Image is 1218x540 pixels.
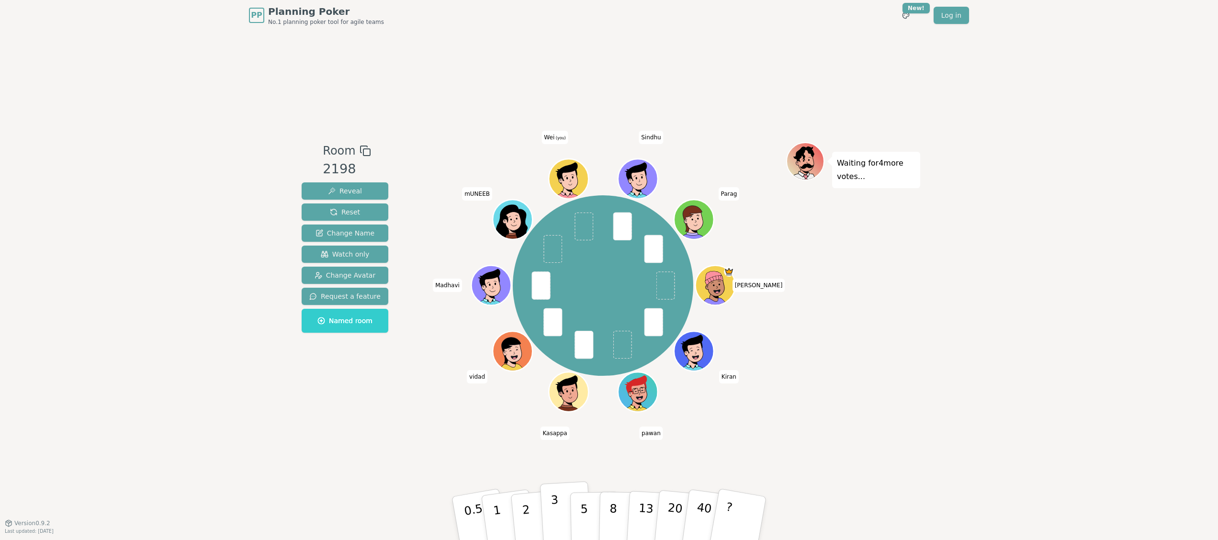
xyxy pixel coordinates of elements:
[14,519,50,527] span: Version 0.9.2
[462,187,492,201] span: Click to change your name
[5,529,54,534] span: Last updated: [DATE]
[315,270,376,280] span: Change Avatar
[934,7,969,24] a: Log in
[554,136,566,140] span: (you)
[268,18,384,26] span: No.1 planning poker tool for agile teams
[433,279,462,292] span: Click to change your name
[323,142,355,159] span: Room
[733,279,785,292] span: Click to change your name
[321,249,370,259] span: Watch only
[639,131,663,144] span: Click to change your name
[302,182,388,200] button: Reveal
[897,7,914,24] button: New!
[316,228,374,238] span: Change Name
[467,370,487,383] span: Click to change your name
[724,267,734,277] span: Patrick is the host
[540,427,569,440] span: Click to change your name
[541,131,568,144] span: Click to change your name
[249,5,384,26] a: PPPlanning PokerNo.1 planning poker tool for agile teams
[302,309,388,333] button: Named room
[302,288,388,305] button: Request a feature
[317,316,372,326] span: Named room
[330,207,360,217] span: Reset
[302,246,388,263] button: Watch only
[302,203,388,221] button: Reset
[902,3,930,13] div: New!
[837,157,915,183] p: Waiting for 4 more votes...
[328,186,362,196] span: Reveal
[268,5,384,18] span: Planning Poker
[323,159,371,179] div: 2198
[309,292,381,301] span: Request a feature
[550,160,587,197] button: Click to change your avatar
[719,370,739,383] span: Click to change your name
[5,519,50,527] button: Version0.9.2
[251,10,262,21] span: PP
[302,225,388,242] button: Change Name
[302,267,388,284] button: Change Avatar
[639,427,663,440] span: Click to change your name
[718,187,739,201] span: Click to change your name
